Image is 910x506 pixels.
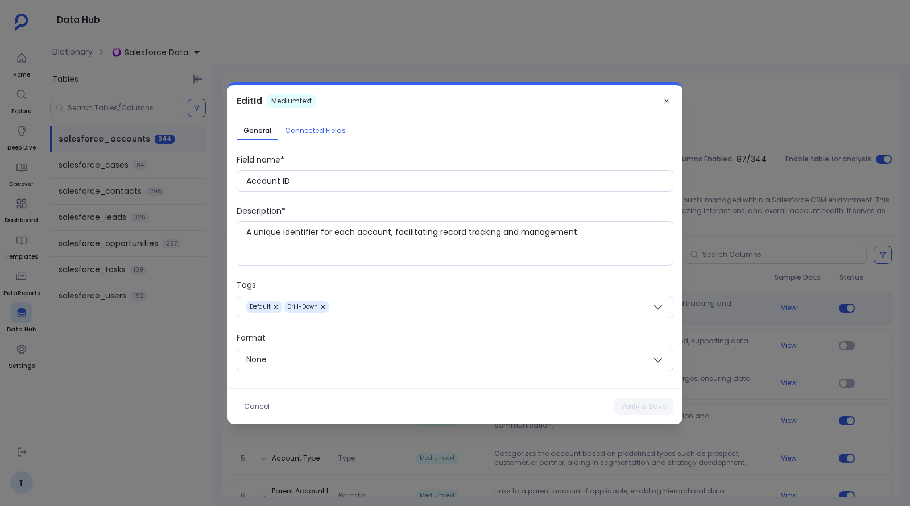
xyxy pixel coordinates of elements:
div: Tags [237,279,673,291]
span: Edit Id [237,94,262,108]
span: Default [250,304,271,310]
input: Enter field name [246,175,673,186]
textarea: A unique identifier for each account, facilitating record tracking and management. [246,226,673,260]
button: Default|Drill-Down [237,296,673,318]
div: Field name* [237,154,673,165]
div: Format [237,332,673,344]
span: None [246,352,267,367]
span: Drill-Down [287,304,318,310]
span: Mediumtext [267,94,316,108]
span: | [282,304,284,310]
span: General [243,126,271,135]
span: Connected Fields [285,126,346,135]
div: Description* [237,205,673,217]
button: None [237,349,673,371]
button: Cancel [237,398,277,415]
